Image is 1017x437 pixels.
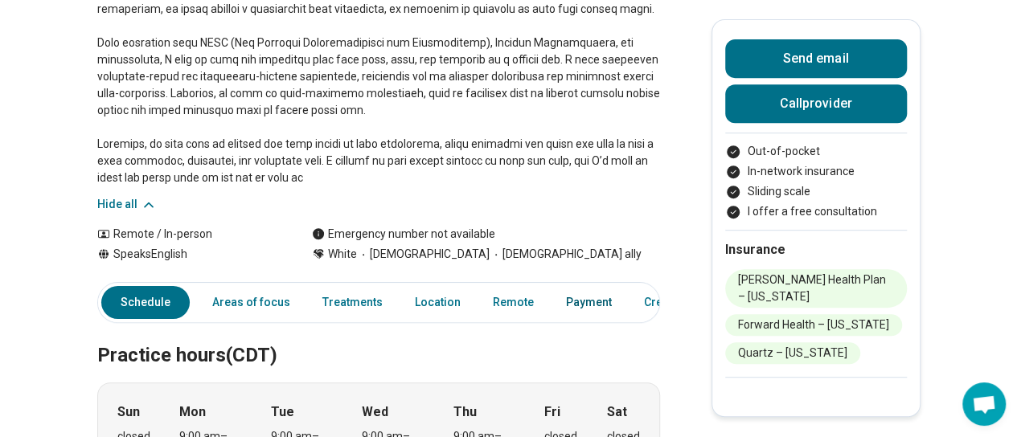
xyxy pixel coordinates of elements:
[453,402,477,422] strong: Thu
[725,39,907,78] button: Send email
[203,286,300,319] a: Areas of focus
[97,246,280,263] div: Speaks English
[725,143,907,160] li: Out-of-pocket
[725,314,902,336] li: Forward Health – [US_STATE]
[725,240,907,259] h2: Insurance
[362,402,388,422] strong: Wed
[117,402,140,422] strong: Sun
[179,402,206,422] strong: Mon
[962,382,1006,426] div: Open chat
[97,196,157,213] button: Hide all
[97,226,280,243] div: Remote / In-person
[725,342,860,364] li: Quartz – [US_STATE]
[313,286,392,319] a: Treatments
[271,402,294,422] strong: Tue
[357,246,490,263] span: [DEMOGRAPHIC_DATA]
[483,286,543,319] a: Remote
[312,226,495,243] div: Emergency number not available
[328,246,357,263] span: White
[725,143,907,220] ul: Payment options
[490,246,642,263] span: [DEMOGRAPHIC_DATA] ally
[544,402,560,422] strong: Fri
[634,286,715,319] a: Credentials
[556,286,621,319] a: Payment
[725,203,907,220] li: I offer a free consultation
[725,269,907,308] li: [PERSON_NAME] Health Plan – [US_STATE]
[725,183,907,200] li: Sliding scale
[97,304,660,370] h2: Practice hours (CDT)
[607,402,627,422] strong: Sat
[725,84,907,123] button: Callprovider
[101,286,190,319] a: Schedule
[405,286,470,319] a: Location
[725,163,907,180] li: In-network insurance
